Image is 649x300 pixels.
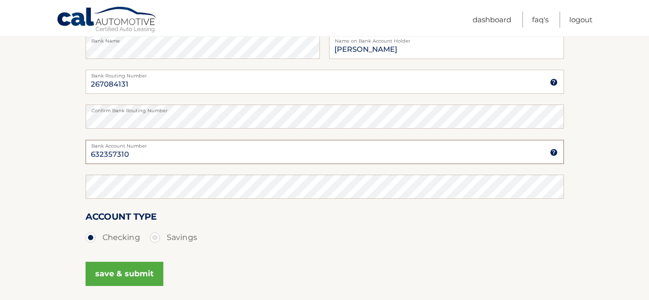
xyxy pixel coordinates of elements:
img: tooltip.svg [550,149,558,156]
a: Dashboard [473,12,511,28]
label: Account Type [86,210,157,227]
label: Name on Bank Account Holder [329,35,563,43]
a: Cal Automotive [57,6,158,34]
label: Bank Name [86,35,320,43]
label: Savings [150,228,197,247]
a: Logout [569,12,592,28]
button: save & submit [86,262,163,286]
a: FAQ's [532,12,548,28]
input: Bank Routing Number [86,70,564,94]
input: Name on Account (Account Holder Name) [329,35,563,59]
label: Bank Routing Number [86,70,564,77]
label: Bank Account Number [86,140,564,148]
label: Checking [86,228,140,247]
input: Bank Account Number [86,140,564,164]
img: tooltip.svg [550,78,558,86]
label: Confirm Bank Routing Number [86,105,564,112]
